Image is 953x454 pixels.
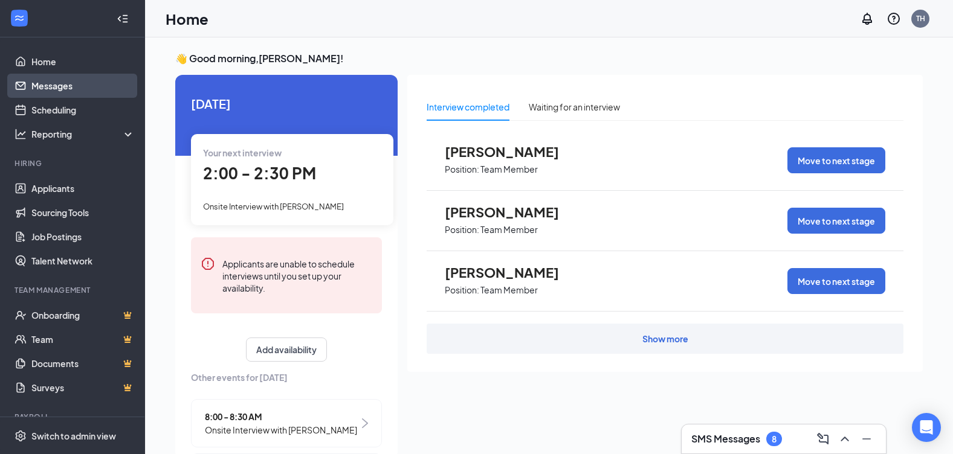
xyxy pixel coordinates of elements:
[912,413,941,442] div: Open Intercom Messenger
[222,257,372,294] div: Applicants are unable to schedule interviews until you set up your availability.
[860,11,874,26] svg: Notifications
[175,52,923,65] h3: 👋 Good morning, [PERSON_NAME] !
[445,144,578,159] span: [PERSON_NAME]
[31,303,135,327] a: OnboardingCrown
[117,13,129,25] svg: Collapse
[31,50,135,74] a: Home
[31,98,135,122] a: Scheduling
[31,128,135,140] div: Reporting
[445,224,479,235] p: Position:
[15,412,132,422] div: Payroll
[857,429,876,449] button: Minimize
[246,337,327,362] button: Add availability
[31,249,135,273] a: Talent Network
[166,8,208,29] h1: Home
[31,176,135,200] a: Applicants
[859,432,874,446] svg: Minimize
[31,430,116,442] div: Switch to admin view
[445,284,479,296] p: Position:
[13,12,25,24] svg: WorkstreamLogo
[15,158,132,168] div: Hiring
[835,429,854,449] button: ChevronUp
[203,202,344,211] span: Onsite Interview with [PERSON_NAME]
[445,164,479,175] p: Position:
[15,430,27,442] svg: Settings
[838,432,852,446] svg: ChevronUp
[203,163,316,183] span: 2:00 - 2:30 PM
[480,284,538,296] p: Team Member
[15,285,132,295] div: Team Management
[445,264,578,280] span: [PERSON_NAME]
[787,147,885,173] button: Move to next stage
[15,128,27,140] svg: Analysis
[205,423,357,436] span: Onsite Interview with [PERSON_NAME]
[31,74,135,98] a: Messages
[31,351,135,376] a: DocumentsCrown
[691,432,760,446] h3: SMS Messages
[916,13,925,24] div: TH
[813,429,833,449] button: ComposeMessage
[480,224,538,235] p: Team Member
[427,100,509,113] div: Interview completed
[480,164,538,175] p: Team Member
[642,333,688,345] div: Show more
[787,268,885,294] button: Move to next stage
[31,225,135,249] a: Job Postings
[31,327,135,351] a: TeamCrown
[205,410,357,423] span: 8:00 - 8:30 AM
[887,11,901,26] svg: QuestionInfo
[31,376,135,400] a: SurveysCrown
[816,432,830,446] svg: ComposeMessage
[201,257,215,271] svg: Error
[772,434,777,444] div: 8
[191,371,382,384] span: Other events for [DATE]
[191,94,382,113] span: [DATE]
[203,147,282,158] span: Your next interview
[31,200,135,225] a: Sourcing Tools
[445,204,578,220] span: [PERSON_NAME]
[787,208,885,234] button: Move to next stage
[529,100,620,113] div: Waiting for an interview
